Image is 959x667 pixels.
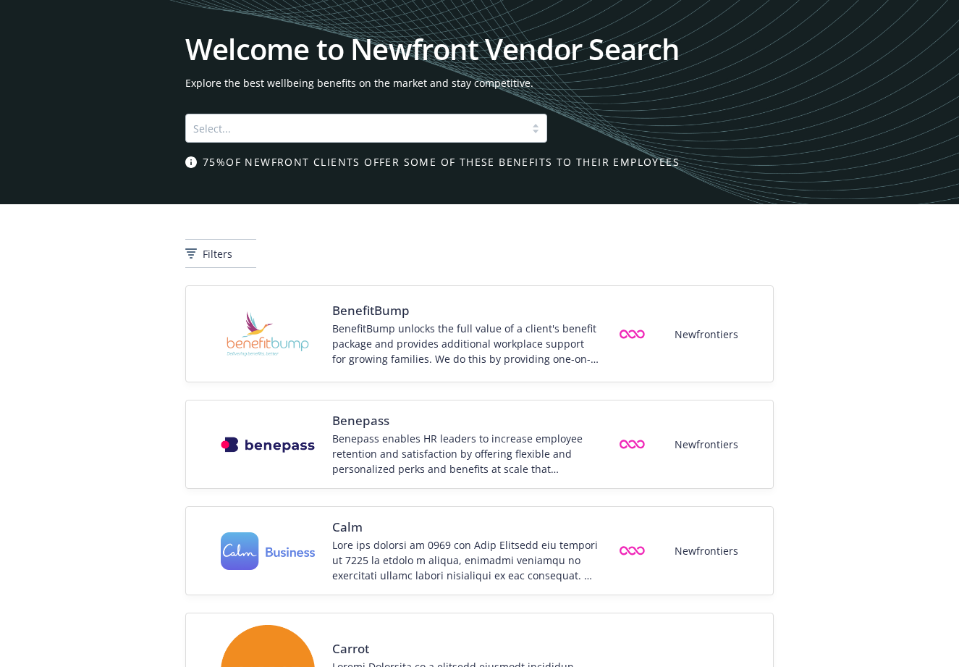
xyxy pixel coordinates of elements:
div: Lore ips dolorsi am 0969 con Adip Elitsedd eiu tempori ut 7225 la etdolo m aliqua, enimadmi venia... [332,537,599,583]
img: Vendor logo for BenefitBump [221,298,315,370]
div: BenefitBump unlocks the full value of a client's benefit package and provides additional workplac... [332,321,599,366]
span: Carrot [332,640,599,658]
span: BenefitBump [332,302,599,319]
span: Calm [332,519,599,536]
span: 75% of Newfront clients offer some of these benefits to their employees [203,154,680,169]
span: Explore the best wellbeing benefits on the market and stay competitive. [185,75,774,91]
span: Benepass [332,412,599,429]
span: Filters [203,246,232,261]
span: Newfrontiers [675,543,738,558]
h1: Welcome to Newfront Vendor Search [185,35,774,64]
span: Newfrontiers [675,437,738,452]
img: Vendor logo for Calm [221,532,315,571]
div: Benepass enables HR leaders to increase employee retention and satisfaction by offering flexible ... [332,431,599,477]
span: Newfrontiers [675,327,738,342]
button: Filters [185,239,256,268]
img: Vendor logo for Benepass [221,437,315,453]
